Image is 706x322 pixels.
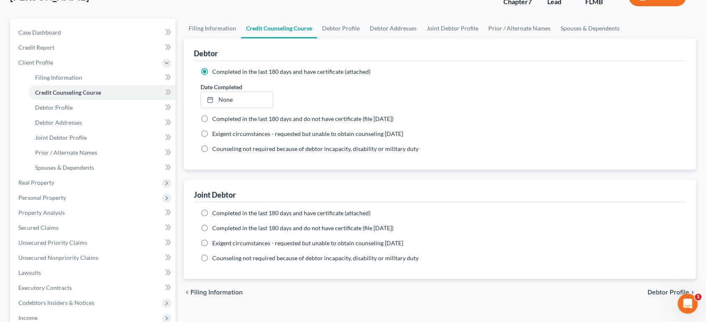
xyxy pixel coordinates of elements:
span: Counseling not required because of debtor incapacity, disability or military duty [212,145,419,152]
span: Client Profile [18,59,53,66]
span: Filing Information [35,74,82,81]
span: Credit Counseling Course [35,89,101,96]
a: Debtor Addresses [28,115,175,130]
span: Exigent circumstances - requested but unable to obtain counseling [DATE] [212,130,403,137]
a: Debtor Addresses [365,18,422,38]
span: Spouses & Dependents [35,164,94,171]
a: Executory Contracts [12,280,175,295]
span: Prior / Alternate Names [35,149,97,156]
a: Debtor Profile [317,18,365,38]
a: Lawsuits [12,265,175,280]
a: Case Dashboard [12,25,175,40]
span: Unsecured Nonpriority Claims [18,254,98,261]
span: Case Dashboard [18,29,61,36]
i: chevron_right [689,289,696,296]
span: Debtor Profile [35,104,73,111]
span: Completed in the last 180 days and have certificate (attached) [212,209,371,216]
a: Joint Debtor Profile [422,18,483,38]
span: Exigent circumstances - requested but unable to obtain counseling [DATE] [212,239,403,247]
span: Secured Claims [18,224,58,231]
a: Prior / Alternate Names [483,18,556,38]
a: None [201,92,273,108]
a: Joint Debtor Profile [28,130,175,145]
a: Credit Report [12,40,175,55]
a: Debtor Profile [28,100,175,115]
div: Joint Debtor [194,190,236,200]
span: Unsecured Priority Claims [18,239,87,246]
span: Real Property [18,179,54,186]
a: Property Analysis [12,205,175,220]
button: Debtor Profile chevron_right [648,289,696,296]
span: Counseling not required because of debtor incapacity, disability or military duty [212,254,419,262]
a: Unsecured Priority Claims [12,235,175,250]
span: Personal Property [18,194,66,201]
div: Debtor [194,48,218,58]
button: chevron_left Filing Information [184,289,243,296]
iframe: Intercom live chat [678,294,698,314]
a: Unsecured Nonpriority Claims [12,250,175,265]
span: Completed in the last 180 days and have certificate (attached) [212,68,371,75]
span: Executory Contracts [18,284,72,291]
span: Lawsuits [18,269,41,276]
i: chevron_left [184,289,190,296]
span: Debtor Addresses [35,119,82,126]
a: Spouses & Dependents [556,18,625,38]
span: Joint Debtor Profile [35,134,87,141]
a: Secured Claims [12,220,175,235]
a: Filing Information [28,70,175,85]
span: Debtor Profile [648,289,689,296]
span: Filing Information [190,289,243,296]
span: Completed in the last 180 days and do not have certificate (file [DATE]) [212,115,394,122]
span: 1 [695,294,701,300]
a: Credit Counseling Course [28,85,175,100]
a: Filing Information [184,18,241,38]
span: Codebtors Insiders & Notices [18,299,94,306]
a: Spouses & Dependents [28,160,175,175]
a: Prior / Alternate Names [28,145,175,160]
a: Credit Counseling Course [241,18,317,38]
span: Completed in the last 180 days and do not have certificate (file [DATE]) [212,224,394,231]
label: Date Completed [201,83,242,91]
span: Income [18,314,38,321]
span: Credit Report [18,44,54,51]
span: Property Analysis [18,209,65,216]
